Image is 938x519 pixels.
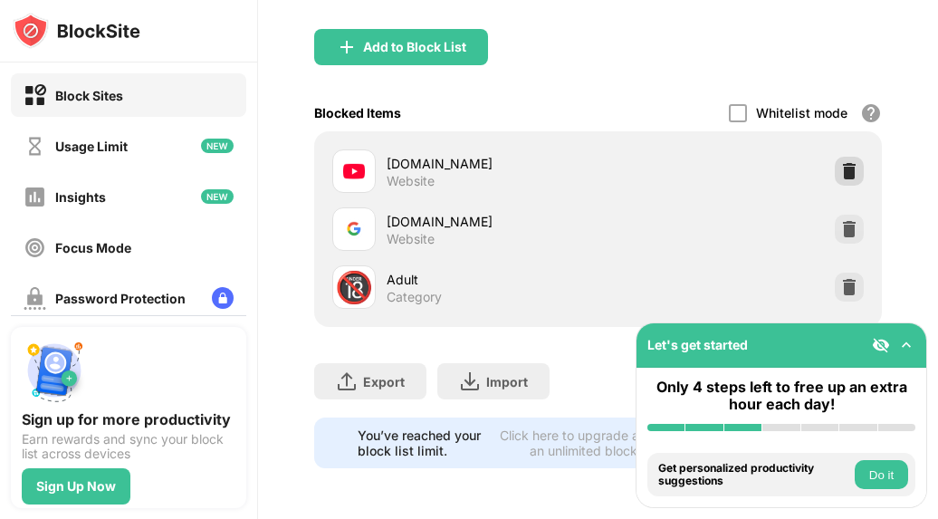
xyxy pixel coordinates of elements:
div: [DOMAIN_NAME] [387,154,598,173]
div: Get personalized productivity suggestions [658,462,850,488]
div: You’ve reached your block list limit. [358,428,487,458]
img: focus-off.svg [24,236,46,259]
div: Let's get started [647,337,748,352]
div: 🔞 [335,269,373,306]
div: Category [387,289,442,305]
img: push-signup.svg [22,338,87,403]
img: logo-blocksite.svg [13,13,140,49]
div: Click here to upgrade and enjoy an unlimited block list. [498,428,693,458]
div: Only 4 steps left to free up an extra hour each day! [647,379,915,413]
img: new-icon.svg [201,189,234,204]
img: password-protection-off.svg [24,287,46,310]
img: new-icon.svg [201,139,234,153]
img: omni-setup-toggle.svg [897,336,915,354]
div: Add to Block List [363,40,466,54]
img: insights-off.svg [24,186,46,208]
div: Sign Up Now [36,479,116,494]
img: favicons [343,218,365,240]
div: Adult [387,270,598,289]
div: Focus Mode [55,240,131,255]
div: Whitelist mode [756,105,847,120]
div: Export [363,374,405,389]
div: Blocked Items [314,105,401,120]
div: Sign up for more productivity [22,410,235,428]
div: Website [387,173,435,189]
div: Import [486,374,528,389]
div: Password Protection [55,291,186,306]
div: Earn rewards and sync your block list across devices [22,432,235,461]
div: Website [387,231,435,247]
div: [DOMAIN_NAME] [387,212,598,231]
img: favicons [343,160,365,182]
button: Do it [855,460,908,489]
div: Block Sites [55,88,123,103]
img: time-usage-off.svg [24,135,46,158]
img: block-on.svg [24,84,46,107]
div: Usage Limit [55,139,128,154]
div: Insights [55,189,106,205]
img: lock-menu.svg [212,287,234,309]
img: eye-not-visible.svg [872,336,890,354]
